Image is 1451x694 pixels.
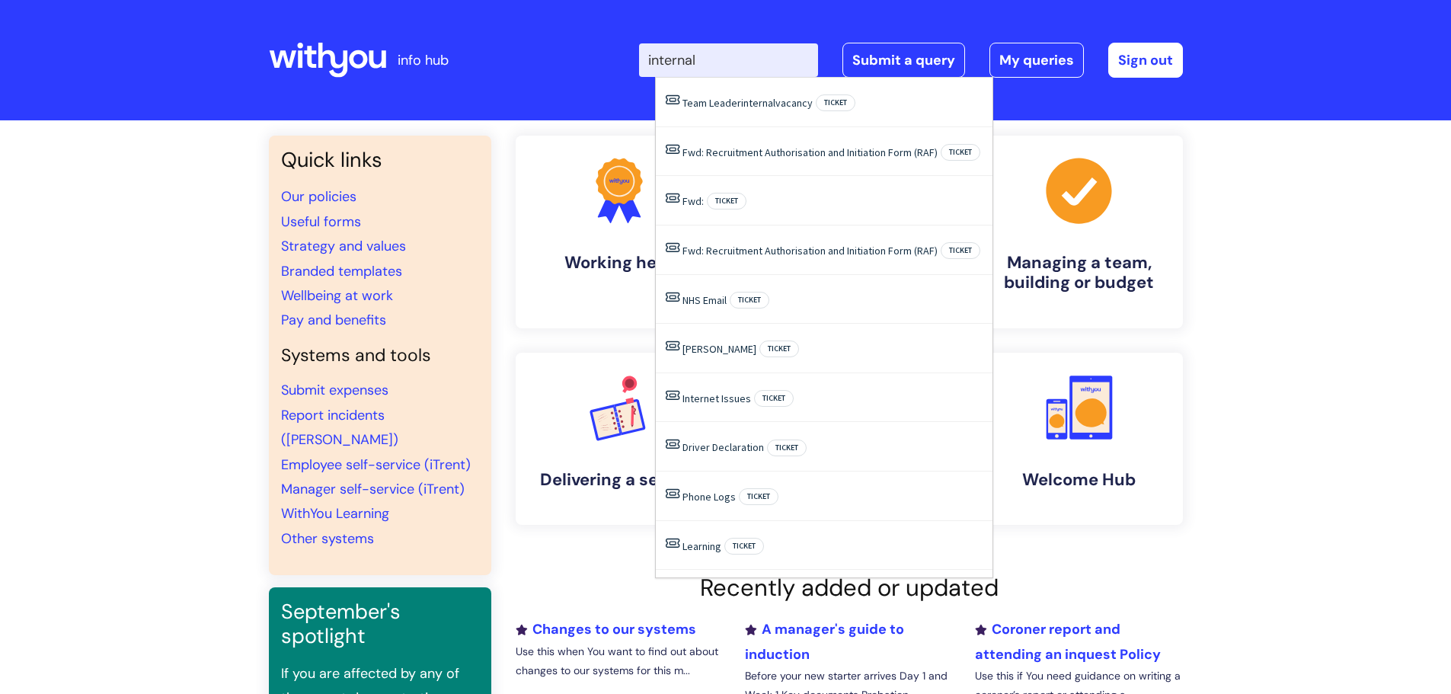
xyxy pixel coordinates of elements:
[988,253,1171,293] h4: Managing a team, building or budget
[682,293,727,307] a: NHS Email
[281,262,402,280] a: Branded templates
[682,440,764,454] a: Driver Declaration
[528,470,711,490] h4: Delivering a service
[988,470,1171,490] h4: Welcome Hub
[528,253,711,273] h4: Working here
[941,144,980,161] span: Ticket
[682,194,704,208] a: Fwd:
[281,529,374,548] a: Other systems
[398,48,449,72] p: info hub
[767,440,807,456] span: Ticket
[516,353,723,525] a: Delivering a service
[516,642,723,680] p: Use this when You want to find out about changes to our systems for this m...
[281,237,406,255] a: Strategy and values
[281,187,356,206] a: Our policies
[707,193,746,209] span: Ticket
[281,456,471,474] a: Employee self-service (iTrent)
[739,488,778,505] span: Ticket
[682,392,751,405] a: Internet Issues
[682,146,938,159] a: Fwd: Recruitment Authorisation and Initiation Form (RAF)
[682,342,756,356] a: [PERSON_NAME]
[842,43,965,78] a: Submit a query
[281,148,479,172] h3: Quick links
[281,504,389,523] a: WithYou Learning
[281,345,479,366] h4: Systems and tools
[741,96,775,110] span: internal
[281,406,398,449] a: Report incidents ([PERSON_NAME])
[1108,43,1183,78] a: Sign out
[816,94,855,111] span: Ticket
[281,213,361,231] a: Useful forms
[759,341,799,357] span: Ticket
[682,96,813,110] a: Team Leaderinternalvacancy
[682,490,736,504] a: Phone Logs
[730,292,769,309] span: Ticket
[941,242,980,259] span: Ticket
[516,574,1183,602] h2: Recently added or updated
[639,43,818,77] input: Search
[975,620,1161,663] a: Coroner report and attending an inquest Policy
[682,244,938,257] a: Fwd: Recruitment Authorisation and Initiation Form (RAF)
[745,620,904,663] a: A manager's guide to induction
[989,43,1084,78] a: My queries
[281,381,388,399] a: Submit expenses
[724,538,764,555] span: Ticket
[754,390,794,407] span: Ticket
[281,600,479,649] h3: September's spotlight
[682,539,721,553] a: Learning
[516,136,723,328] a: Working here
[516,620,696,638] a: Changes to our systems
[639,43,1183,78] div: | -
[281,311,386,329] a: Pay and benefits
[976,353,1183,525] a: Welcome Hub
[281,480,465,498] a: Manager self-service (iTrent)
[281,286,393,305] a: Wellbeing at work
[976,136,1183,328] a: Managing a team, building or budget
